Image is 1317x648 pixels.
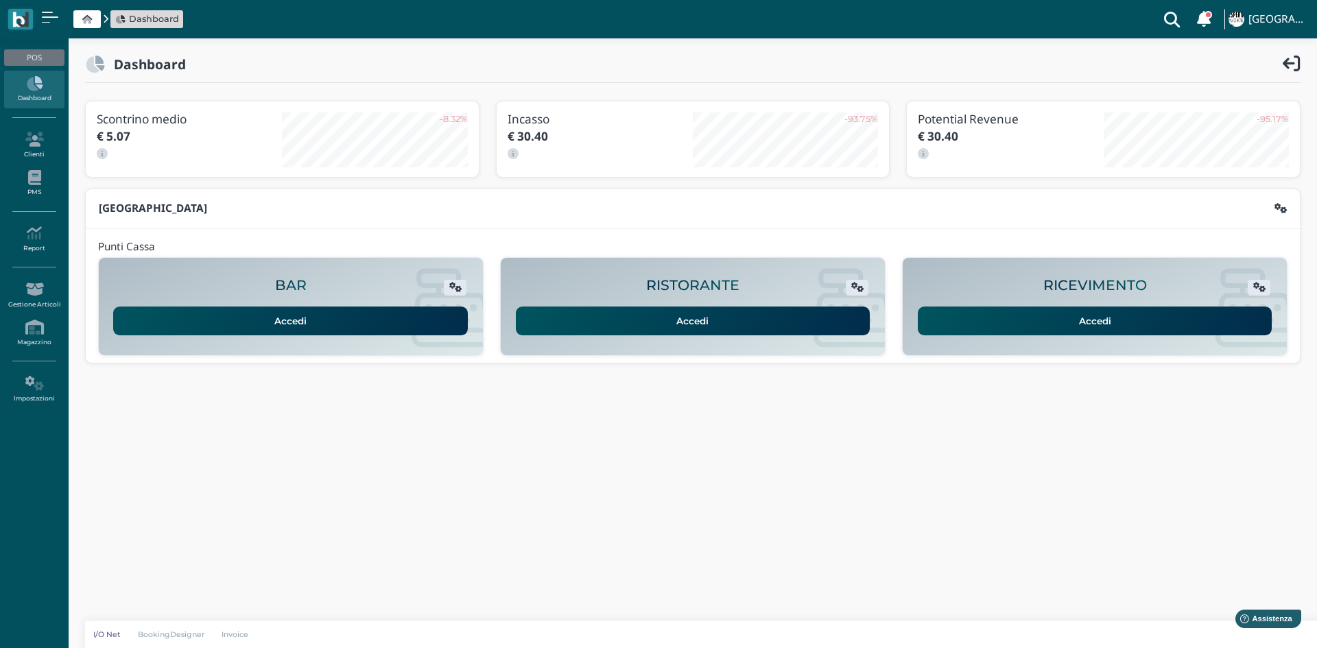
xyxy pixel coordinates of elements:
[646,278,739,293] h2: RISTORANTE
[918,307,1272,335] a: Accedi
[918,128,958,144] b: € 30.40
[4,220,64,258] a: Report
[4,49,64,66] div: POS
[97,112,282,125] h3: Scontrino medio
[12,12,28,27] img: logo
[129,12,179,25] span: Dashboard
[99,201,207,215] b: [GEOGRAPHIC_DATA]
[40,11,91,21] span: Assistenza
[113,307,468,335] a: Accedi
[1229,12,1244,27] img: ...
[4,276,64,314] a: Gestione Articoli
[98,241,155,253] h4: Punti Cassa
[115,12,179,25] a: Dashboard
[4,370,64,408] a: Impostazioni
[1248,14,1309,25] h4: [GEOGRAPHIC_DATA]
[4,314,64,352] a: Magazzino
[516,307,870,335] a: Accedi
[1043,278,1147,293] h2: RICEVIMENTO
[97,128,130,144] b: € 5.07
[1226,3,1309,36] a: ... [GEOGRAPHIC_DATA]
[508,112,693,125] h3: Incasso
[4,165,64,202] a: PMS
[918,112,1103,125] h3: Potential Revenue
[4,71,64,108] a: Dashboard
[4,126,64,164] a: Clienti
[1220,605,1305,636] iframe: Help widget launcher
[275,278,307,293] h2: BAR
[105,57,186,71] h2: Dashboard
[508,128,548,144] b: € 30.40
